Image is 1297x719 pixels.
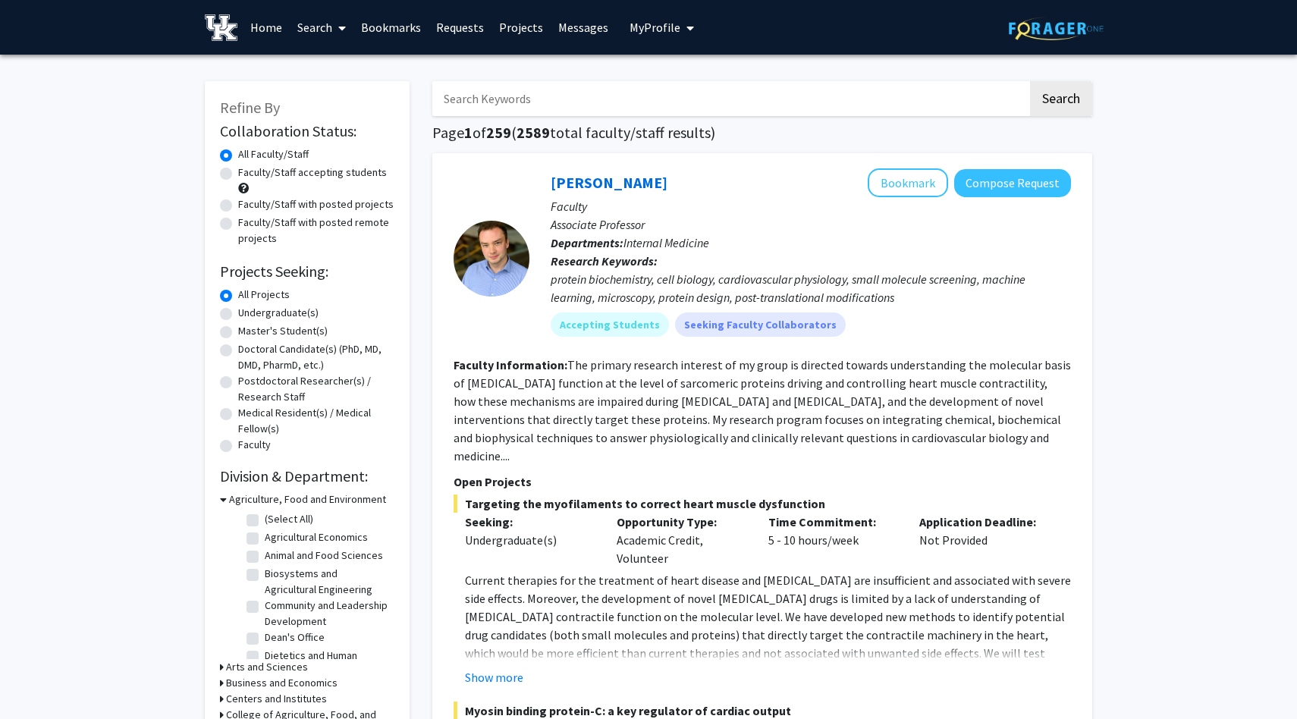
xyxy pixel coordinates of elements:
span: Targeting the myofilaments to correct heart muscle dysfunction [454,495,1071,513]
h3: Centers and Institutes [226,691,327,707]
label: Postdoctoral Researcher(s) / Research Staff [238,373,394,405]
span: 2589 [517,123,550,142]
label: Biosystems and Agricultural Engineering [265,566,391,598]
label: (Select All) [265,511,313,527]
label: Dietetics and Human Nutrition [265,648,391,680]
a: Requests [429,1,491,54]
label: Faculty/Staff with posted remote projects [238,215,394,246]
label: Undergraduate(s) [238,305,319,321]
label: All Faculty/Staff [238,146,309,162]
h3: Arts and Sciences [226,659,308,675]
span: Refine By [220,98,280,117]
a: Home [243,1,290,54]
p: Open Projects [454,473,1071,491]
div: Academic Credit, Volunteer [605,513,757,567]
span: Current therapies for the treatment of heart disease and [MEDICAL_DATA] are insufficient and asso... [465,573,1071,715]
p: Faculty [551,197,1071,215]
a: Messages [551,1,616,54]
div: 5 - 10 hours/week [757,513,909,567]
span: Internal Medicine [623,235,709,250]
input: Search Keywords [432,81,1028,116]
h2: Projects Seeking: [220,262,394,281]
p: Time Commitment: [768,513,897,531]
div: Not Provided [908,513,1060,567]
h3: Agriculture, Food and Environment [229,491,386,507]
iframe: Chat [11,651,64,708]
label: All Projects [238,287,290,303]
button: Search [1030,81,1092,116]
label: Doctoral Candidate(s) (PhD, MD, DMD, PharmD, etc.) [238,341,394,373]
mat-chip: Seeking Faculty Collaborators [675,312,846,337]
h2: Collaboration Status: [220,122,394,140]
h2: Division & Department: [220,467,394,485]
label: Community and Leadership Development [265,598,391,630]
p: Opportunity Type: [617,513,746,531]
a: [PERSON_NAME] [551,173,667,192]
label: Animal and Food Sciences [265,548,383,564]
b: Research Keywords: [551,253,658,268]
label: Faculty [238,437,271,453]
h1: Page of ( total faculty/staff results) [432,124,1092,142]
label: Master's Student(s) [238,323,328,339]
b: Departments: [551,235,623,250]
label: Agricultural Economics [265,529,368,545]
p: Associate Professor [551,215,1071,234]
label: Faculty/Staff with posted projects [238,196,394,212]
label: Medical Resident(s) / Medical Fellow(s) [238,405,394,437]
mat-chip: Accepting Students [551,312,669,337]
a: Search [290,1,353,54]
a: Projects [491,1,551,54]
label: Faculty/Staff accepting students [238,165,387,181]
fg-read-more: The primary research interest of my group is directed towards understanding the molecular basis o... [454,357,1071,463]
p: Application Deadline: [919,513,1048,531]
b: Faculty Information: [454,357,567,372]
p: Seeking: [465,513,594,531]
span: 259 [486,123,511,142]
span: 1 [464,123,473,142]
img: University of Kentucky Logo [205,14,237,41]
h3: Business and Economics [226,675,338,691]
button: Add Thomas Kampourakis to Bookmarks [868,168,948,197]
button: Compose Request to Thomas Kampourakis [954,169,1071,197]
div: Undergraduate(s) [465,531,594,549]
img: ForagerOne Logo [1009,17,1104,40]
span: My Profile [630,20,680,35]
button: Show more [465,668,523,686]
label: Dean's Office [265,630,325,645]
div: protein biochemistry, cell biology, cardiovascular physiology, small molecule screening, machine ... [551,270,1071,306]
a: Bookmarks [353,1,429,54]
